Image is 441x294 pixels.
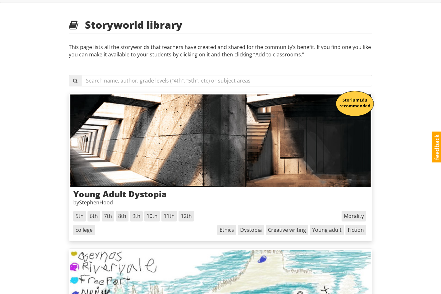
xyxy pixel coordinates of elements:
[217,225,236,235] span: Ethics
[82,75,372,86] input: Search name, author, grade levels ("4th", "5th", etc) or subject areas
[345,225,366,235] span: Fiction
[266,225,308,235] span: Creative writing
[70,94,371,187] img: A modern hallway, made from concrete and fashioned with strange angles.
[87,211,100,221] span: 6th
[144,211,160,221] span: 10th
[310,225,344,235] span: Young adult
[116,211,128,221] span: 8th
[73,211,86,221] span: 5th
[342,211,366,221] span: Morality
[69,19,372,30] h2: Storyworld library
[73,190,368,199] h3: Young Adult Dystopia
[73,199,368,206] p: by StephenHood
[102,211,114,221] span: 7th
[161,211,177,221] span: 11th
[238,225,264,235] span: Dystopia
[69,93,372,241] a: A modern hallway, made from concrete and fashioned with strange angles.StoriumEdu recommendedYoun...
[179,211,194,221] span: 12th
[73,225,95,235] span: college
[69,44,372,71] p: This page lists all the storyworlds that teachers have created and shared for the community’s ben...
[336,91,374,116] div: StoriumEdu recommended
[130,211,143,221] span: 9th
